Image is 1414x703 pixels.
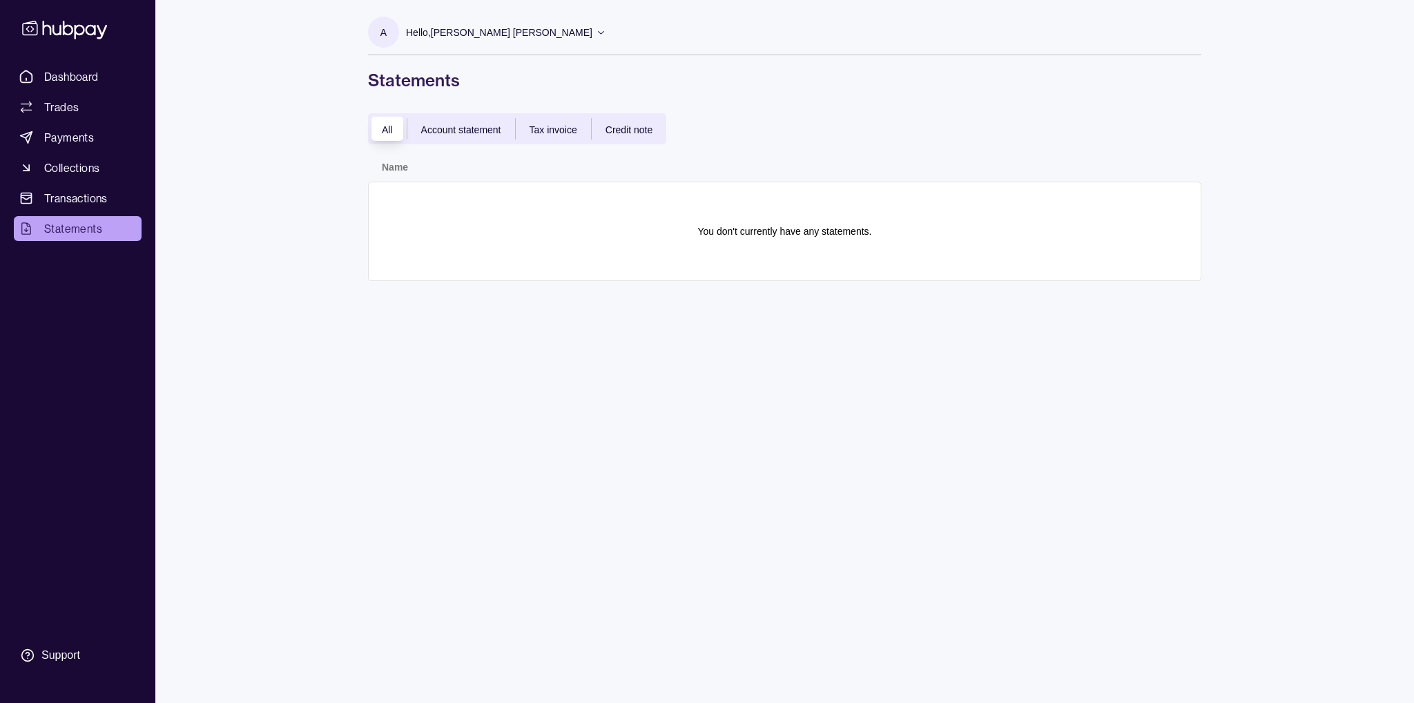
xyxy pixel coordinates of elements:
[44,220,102,237] span: Statements
[44,99,79,115] span: Trades
[14,641,142,670] a: Support
[44,160,99,176] span: Collections
[14,155,142,180] a: Collections
[44,129,94,146] span: Payments
[44,68,99,85] span: Dashboard
[382,162,408,173] p: Name
[698,224,872,239] p: You don't currently have any statements.
[380,25,387,40] p: A
[421,124,501,135] span: Account statement
[606,124,652,135] span: Credit note
[44,190,108,206] span: Transactions
[14,125,142,150] a: Payments
[530,124,577,135] span: Tax invoice
[14,64,142,89] a: Dashboard
[14,216,142,241] a: Statements
[41,648,80,663] div: Support
[368,69,1201,91] h1: Statements
[382,124,393,135] span: All
[406,25,592,40] p: Hello, [PERSON_NAME] [PERSON_NAME]
[368,113,666,144] div: documentTypes
[14,186,142,211] a: Transactions
[14,95,142,119] a: Trades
